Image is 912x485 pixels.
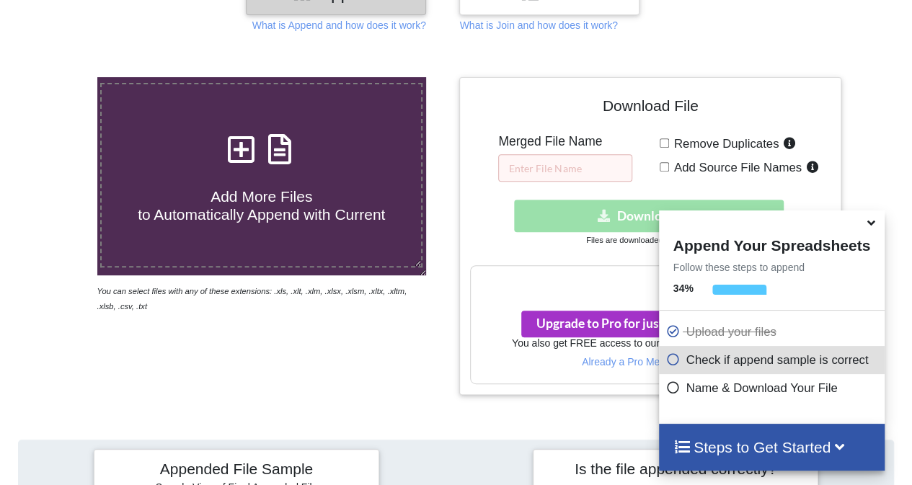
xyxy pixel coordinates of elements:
b: 34 % [673,282,694,294]
span: Upgrade to Pro for just $4 per month [536,316,762,331]
h4: Is the file appended correctly? [544,460,807,478]
h6: You also get FREE access to our other tool [471,337,830,350]
span: Remove Duplicates [669,137,779,151]
h4: Steps to Get Started [673,438,870,456]
h3: Your files are more than 1 MB [471,273,830,289]
span: Add Source File Names [669,161,802,174]
p: What is Append and how does it work? [252,18,426,32]
p: Name & Download Your File [666,379,881,397]
span: Add More Files to Automatically Append with Current [138,188,385,223]
p: Already a Pro Member? Log In [471,355,830,369]
i: You can select files with any of these extensions: .xls, .xlt, .xlm, .xlsx, .xlsm, .xltx, .xltm, ... [97,287,407,311]
h4: Appended File Sample [105,460,368,480]
h4: Download File [470,88,831,129]
p: Check if append sample is correct [666,351,881,369]
p: What is Join and how does it work? [459,18,617,32]
small: Files are downloaded in .xlsx format [586,236,714,244]
p: Follow these steps to append [659,260,885,275]
h5: Merged File Name [498,134,632,149]
button: Upgrade to Pro for just $4 per monthsmile [521,311,777,337]
h4: Append Your Spreadsheets [659,233,885,254]
p: Upload your files [666,323,881,341]
input: Enter File Name [498,154,632,182]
